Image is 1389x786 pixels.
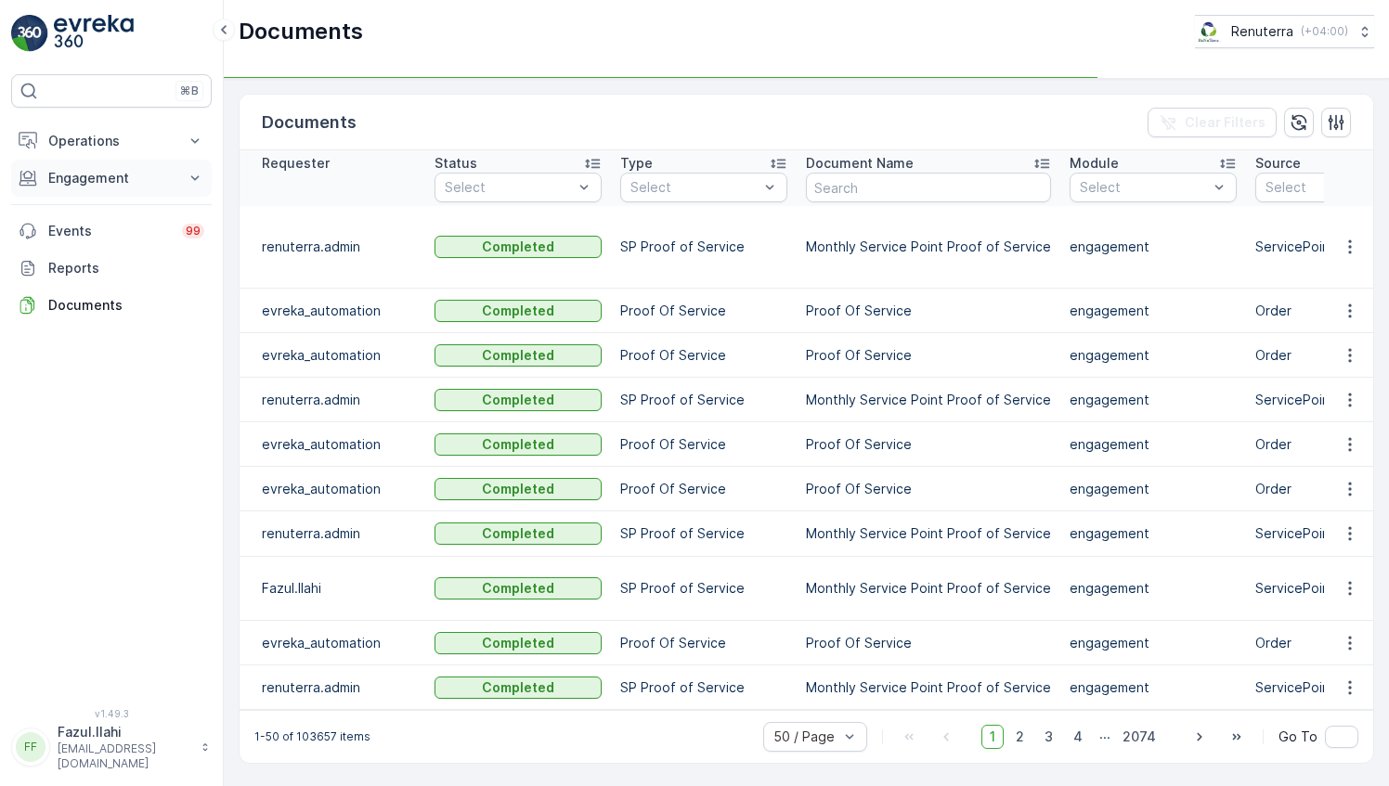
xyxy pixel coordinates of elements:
[1060,333,1246,378] td: engagement
[435,389,602,411] button: Completed
[1060,467,1246,511] td: engagement
[1060,557,1246,621] td: engagement
[240,422,425,467] td: evreka_automation
[435,522,602,545] button: Completed
[48,132,175,150] p: Operations
[435,577,602,599] button: Completed
[797,621,1060,665] td: Proof Of Service
[240,378,425,422] td: renuterra.admin
[797,511,1060,557] td: Monthly Service Point Proof of Service
[445,178,573,197] p: Select
[240,206,425,289] td: renuterra.admin
[1195,15,1374,48] button: Renuterra(+04:00)
[240,289,425,333] td: evreka_automation
[435,236,602,258] button: Completed
[435,433,602,456] button: Completed
[435,154,477,173] p: Status
[54,15,134,52] img: logo_light-DOdMpM7g.png
[630,178,759,197] p: Select
[262,110,357,135] p: Documents
[611,289,797,333] td: Proof Of Service
[240,665,425,710] td: renuterra.admin
[240,511,425,557] td: renuterra.admin
[1065,725,1091,749] span: 4
[58,741,191,771] p: [EMAIL_ADDRESS][DOMAIN_NAME]
[1060,289,1246,333] td: engagement
[806,173,1051,202] input: Search
[1148,108,1277,137] button: Clear Filters
[1060,665,1246,710] td: engagement
[48,296,204,315] p: Documents
[11,213,212,250] a: Events99
[1060,206,1246,289] td: engagement
[262,154,330,173] p: Requester
[482,678,554,697] p: Completed
[797,378,1060,422] td: Monthly Service Point Proof of Service
[435,676,602,699] button: Completed
[611,467,797,511] td: Proof Of Service
[11,708,212,719] span: v 1.49.3
[1080,178,1208,197] p: Select
[797,467,1060,511] td: Proof Of Service
[435,300,602,322] button: Completed
[797,206,1060,289] td: Monthly Service Point Proof of Service
[240,557,425,621] td: Fazul.Ilahi
[254,729,370,744] p: 1-50 of 103657 items
[11,723,212,771] button: FFFazul.Ilahi[EMAIL_ADDRESS][DOMAIN_NAME]
[1255,154,1301,173] p: Source
[611,333,797,378] td: Proof Of Service
[48,222,171,240] p: Events
[611,621,797,665] td: Proof Of Service
[1060,621,1246,665] td: engagement
[186,224,201,238] p: 99
[482,435,554,454] p: Completed
[482,579,554,598] p: Completed
[797,289,1060,333] td: Proof Of Service
[482,391,554,409] p: Completed
[58,723,191,741] p: Fazul.Ilahi
[1060,511,1246,557] td: engagement
[11,15,48,52] img: logo
[611,511,797,557] td: SP Proof of Service
[240,467,425,511] td: evreka_automation
[240,333,425,378] td: evreka_automation
[1185,113,1266,132] p: Clear Filters
[806,154,914,173] p: Document Name
[1099,725,1110,749] p: ...
[797,333,1060,378] td: Proof Of Service
[1060,378,1246,422] td: engagement
[1060,422,1246,467] td: engagement
[48,169,175,187] p: Engagement
[1036,725,1061,749] span: 3
[981,725,1004,749] span: 1
[482,634,554,652] p: Completed
[797,422,1060,467] td: Proof Of Service
[482,238,554,256] p: Completed
[16,732,45,762] div: FF
[180,84,199,98] p: ⌘B
[11,287,212,324] a: Documents
[239,17,363,46] p: Documents
[1279,728,1318,746] span: Go To
[1301,24,1348,39] p: ( +04:00 )
[611,422,797,467] td: Proof Of Service
[1070,154,1119,173] p: Module
[240,621,425,665] td: evreka_automation
[1007,725,1032,749] span: 2
[611,378,797,422] td: SP Proof of Service
[435,344,602,367] button: Completed
[482,302,554,320] p: Completed
[611,665,797,710] td: SP Proof of Service
[435,632,602,654] button: Completed
[11,250,212,287] a: Reports
[1195,21,1224,42] img: Screenshot_2024-07-26_at_13.33.01.png
[435,478,602,500] button: Completed
[482,480,554,498] p: Completed
[797,665,1060,710] td: Monthly Service Point Proof of Service
[611,557,797,621] td: SP Proof of Service
[482,524,554,543] p: Completed
[797,557,1060,621] td: Monthly Service Point Proof of Service
[1114,725,1164,749] span: 2074
[11,160,212,197] button: Engagement
[11,122,212,160] button: Operations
